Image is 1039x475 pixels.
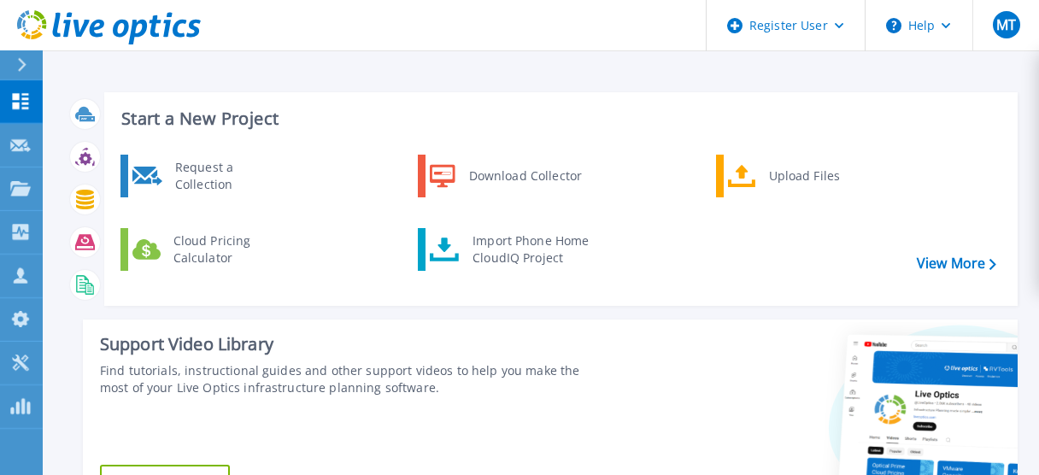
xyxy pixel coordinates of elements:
[461,159,590,193] div: Download Collector
[716,155,891,197] a: Upload Files
[100,333,585,355] div: Support Video Library
[121,109,995,128] h3: Start a New Project
[120,155,296,197] a: Request a Collection
[996,18,1016,32] span: MT
[464,232,597,267] div: Import Phone Home CloudIQ Project
[167,159,291,193] div: Request a Collection
[917,255,996,272] a: View More
[760,159,887,193] div: Upload Files
[120,228,296,271] a: Cloud Pricing Calculator
[418,155,593,197] a: Download Collector
[100,362,585,396] div: Find tutorials, instructional guides and other support videos to help you make the most of your L...
[165,232,291,267] div: Cloud Pricing Calculator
